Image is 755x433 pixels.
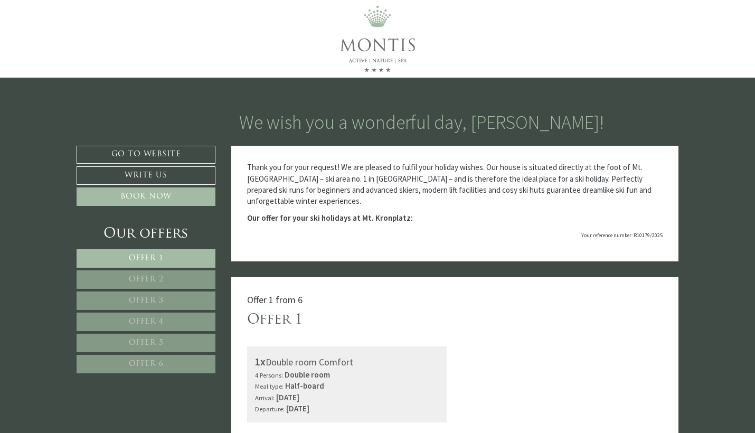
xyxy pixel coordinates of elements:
span: Offer 3 [129,297,164,305]
b: [DATE] [286,403,309,413]
a: Book now [77,187,215,206]
span: Offer 4 [129,318,164,326]
div: Double room Comfort [255,354,439,370]
a: Go to website [77,146,215,164]
small: 4 Persons: [255,371,283,379]
small: Arrival: [255,393,275,402]
h1: We wish you a wonderful day, [PERSON_NAME]! [239,112,604,133]
b: [DATE] [276,392,299,402]
p: Thank you for your request! We are pleased to fulfil your holiday wishes. Our house is situated d... [247,162,663,207]
strong: Our offer for your ski holidays at Mt. Kronplatz: [247,213,413,223]
span: Offer 6 [129,360,164,368]
span: Offer 2 [129,276,164,284]
div: Our offers [77,224,215,244]
small: Departure: [255,404,285,413]
span: Offer 1 [129,255,164,262]
span: Offer 5 [129,339,164,347]
b: 1x [255,355,266,368]
div: Offer 1 [247,310,303,330]
b: Half-board [285,381,324,391]
span: Offer 1 from 6 [247,294,303,306]
a: Write us [77,166,215,185]
span: Your reference number: R10179/2025 [581,232,663,239]
b: Double room [285,370,330,380]
small: Meal type: [255,382,284,390]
